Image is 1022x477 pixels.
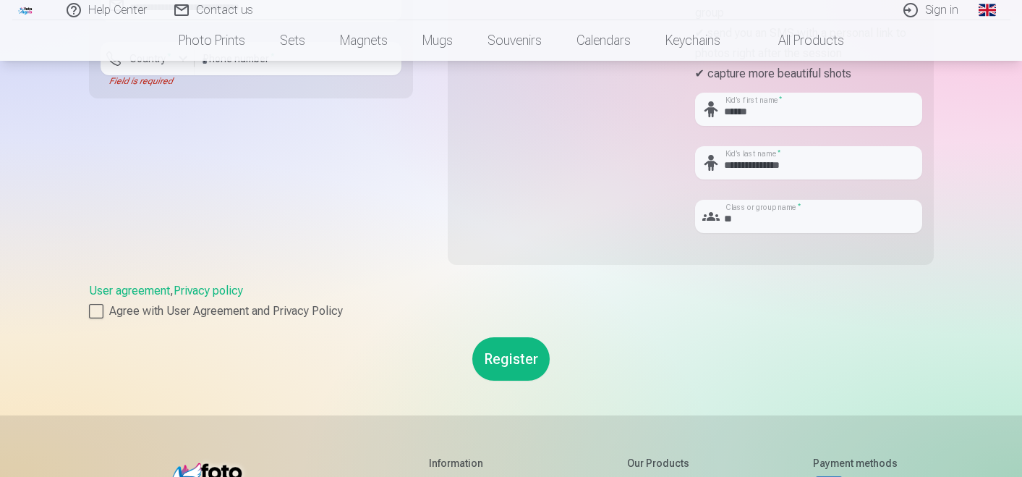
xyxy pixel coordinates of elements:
[559,20,648,61] a: Calendars
[101,75,195,87] div: Field is required
[18,6,34,14] img: /fa1
[89,284,170,297] a: User agreement
[263,20,323,61] a: Sets
[405,20,470,61] a: Mugs
[695,64,922,84] p: ✔ capture more beautiful shots
[738,20,861,61] a: All products
[161,20,263,61] a: Photo prints
[89,282,934,320] div: ,
[813,456,898,470] h5: Payment methods
[89,303,934,320] label: Agree with User Agreement and Privacy Policy
[627,456,689,470] h5: Our products
[648,20,738,61] a: Keychains
[470,20,559,61] a: Souvenirs
[429,456,503,470] h5: Information
[174,284,243,297] a: Privacy policy
[323,20,405,61] a: Magnets
[472,337,550,381] button: Register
